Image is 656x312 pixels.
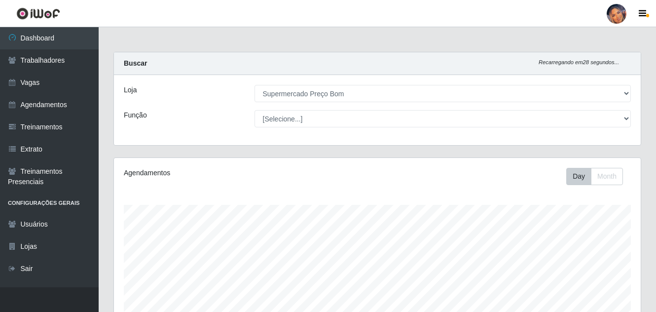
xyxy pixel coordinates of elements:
[124,85,137,95] label: Loja
[591,168,623,185] button: Month
[124,168,327,178] div: Agendamentos
[16,7,60,20] img: CoreUI Logo
[566,168,591,185] button: Day
[124,110,147,120] label: Função
[566,168,623,185] div: First group
[539,59,619,65] i: Recarregando em 28 segundos...
[124,59,147,67] strong: Buscar
[566,168,631,185] div: Toolbar with button groups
